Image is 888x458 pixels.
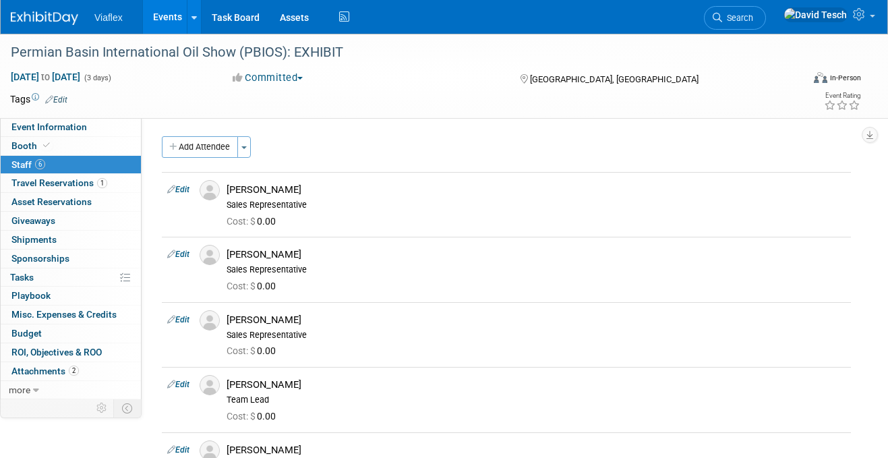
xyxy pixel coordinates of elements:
[227,330,846,341] div: Sales Representative
[10,71,81,83] span: [DATE] [DATE]
[227,264,846,275] div: Sales Representative
[227,345,281,356] span: 0.00
[227,314,846,326] div: [PERSON_NAME]
[200,245,220,265] img: Associate-Profile-5.png
[10,92,67,106] td: Tags
[11,290,51,301] span: Playbook
[11,140,53,151] span: Booth
[227,411,257,422] span: Cost: $
[227,395,846,405] div: Team Lead
[83,74,111,82] span: (3 days)
[1,174,141,192] a: Travel Reservations1
[1,212,141,230] a: Giveaways
[227,248,846,261] div: [PERSON_NAME]
[11,159,45,170] span: Staff
[227,345,257,356] span: Cost: $
[227,281,281,291] span: 0.00
[167,445,189,455] a: Edit
[704,6,766,30] a: Search
[90,399,114,417] td: Personalize Event Tab Strip
[1,287,141,305] a: Playbook
[200,310,220,331] img: Associate-Profile-5.png
[227,281,257,291] span: Cost: $
[1,381,141,399] a: more
[1,343,141,362] a: ROI, Objectives & ROO
[1,306,141,324] a: Misc. Expenses & Credits
[11,215,55,226] span: Giveaways
[1,250,141,268] a: Sponsorships
[97,178,107,188] span: 1
[227,444,846,457] div: [PERSON_NAME]
[11,234,57,245] span: Shipments
[1,268,141,287] a: Tasks
[11,309,117,320] span: Misc. Expenses & Credits
[11,328,42,339] span: Budget
[43,142,50,149] i: Booth reservation complete
[39,71,52,82] span: to
[114,399,142,417] td: Toggle Event Tabs
[167,185,189,194] a: Edit
[1,362,141,380] a: Attachments2
[227,200,846,210] div: Sales Representative
[162,136,238,158] button: Add Attendee
[824,92,860,99] div: Event Rating
[167,380,189,389] a: Edit
[829,73,861,83] div: In-Person
[1,118,141,136] a: Event Information
[227,411,281,422] span: 0.00
[1,137,141,155] a: Booth
[45,95,67,105] a: Edit
[11,253,69,264] span: Sponsorships
[11,366,79,376] span: Attachments
[1,156,141,174] a: Staff6
[167,315,189,324] a: Edit
[227,216,281,227] span: 0.00
[11,196,92,207] span: Asset Reservations
[814,72,827,83] img: Format-Inperson.png
[1,193,141,211] a: Asset Reservations
[530,74,699,84] span: [GEOGRAPHIC_DATA], [GEOGRAPHIC_DATA]
[9,384,30,395] span: more
[783,7,848,22] img: David Tesch
[6,40,788,65] div: Permian Basin International Oil Show (PBIOS): EXHIBIT
[11,177,107,188] span: Travel Reservations
[227,183,846,196] div: [PERSON_NAME]
[200,180,220,200] img: Associate-Profile-5.png
[1,324,141,343] a: Budget
[1,231,141,249] a: Shipments
[69,366,79,376] span: 2
[11,121,87,132] span: Event Information
[200,375,220,395] img: Associate-Profile-5.png
[11,11,78,25] img: ExhibitDay
[722,13,753,23] span: Search
[94,12,123,23] span: Viaflex
[11,347,102,357] span: ROI, Objectives & ROO
[227,216,257,227] span: Cost: $
[228,71,308,85] button: Committed
[167,250,189,259] a: Edit
[736,70,861,90] div: Event Format
[10,272,34,283] span: Tasks
[35,159,45,169] span: 6
[227,378,846,391] div: [PERSON_NAME]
